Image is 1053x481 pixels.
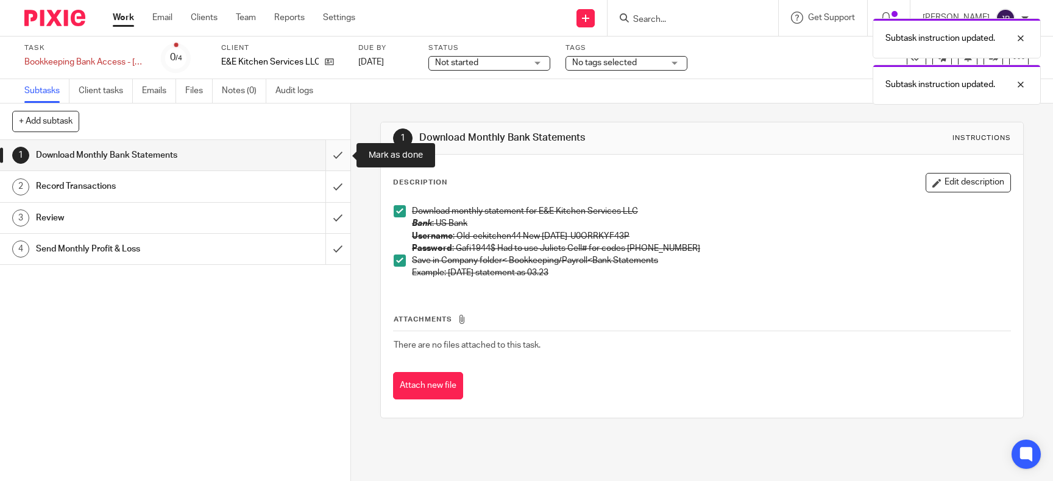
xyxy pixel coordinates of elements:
[36,146,221,164] h1: Download Monthly Bank Statements
[435,58,478,67] span: Not started
[412,219,432,228] em: Bank
[12,240,29,258] div: 4
[996,9,1015,28] img: svg%3E
[12,147,29,164] div: 1
[275,79,322,103] a: Audit logs
[152,12,172,24] a: Email
[24,56,146,68] div: Bookkeeping Bank Access - [PERSON_NAME]
[221,56,319,68] p: E&E Kitchen Services LLC
[412,205,1010,217] p: Download monthly statement for E&E Kitchen Services LLC
[36,240,221,258] h1: Send Monthly Profit & Loss
[142,79,176,103] a: Emails
[12,111,79,132] button: + Add subtask
[412,244,452,253] strong: Password
[274,12,305,24] a: Reports
[323,12,355,24] a: Settings
[412,242,1010,255] p: : Gafi1944$ Had to use Juliets Cell# for codes [PHONE_NUMBER]
[24,56,146,68] div: Bookkeeping Bank Access - Juliet
[428,43,550,53] label: Status
[12,209,29,226] div: 3
[221,43,343,53] label: Client
[412,255,1010,267] p: Save in Company folder< Bookkeeping/Payroll<Bank Statements
[926,173,1011,192] button: Edit description
[412,217,1010,230] p: : US Bank
[113,12,134,24] a: Work
[24,10,85,26] img: Pixie
[394,316,452,323] span: Attachments
[24,79,69,103] a: Subtasks
[358,43,413,53] label: Due by
[393,372,463,399] button: Attach new file
[191,12,218,24] a: Clients
[12,178,29,195] div: 2
[36,177,221,195] h1: Record Transactions
[36,209,221,227] h1: Review
[952,133,1011,143] div: Instructions
[24,43,146,53] label: Task
[185,79,213,103] a: Files
[170,51,182,65] div: 0
[412,230,1010,242] p: : Old-eekitchen44 New [DATE]-U0ORRKYF43P
[393,128,413,148] div: 1
[885,79,995,91] p: Subtask instruction updated.
[175,55,182,61] small: /4
[419,132,728,144] h1: Download Monthly Bank Statements
[79,79,133,103] a: Client tasks
[412,232,453,240] strong: Username
[412,267,1010,279] p: Example: [DATE] statement as 03.23
[236,12,256,24] a: Team
[393,178,447,188] p: Description
[222,79,266,103] a: Notes (0)
[394,341,541,349] span: There are no files attached to this task.
[885,32,995,44] p: Subtask instruction updated.
[358,58,384,66] span: [DATE]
